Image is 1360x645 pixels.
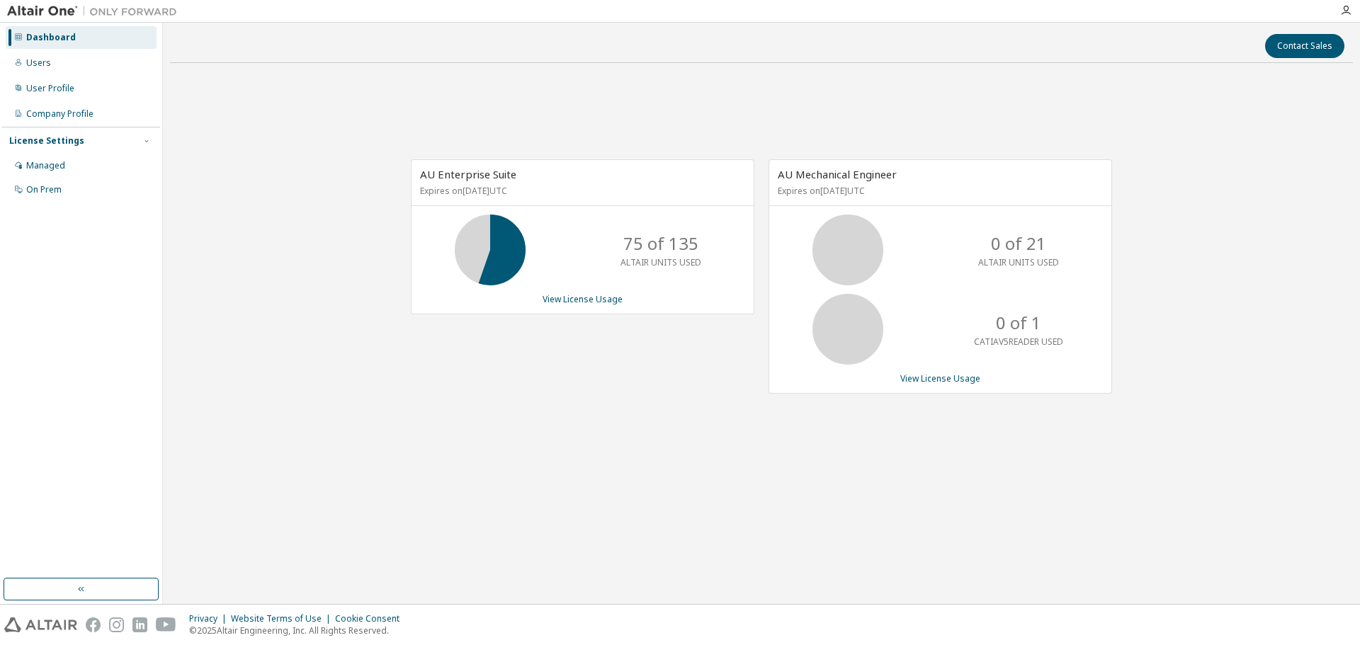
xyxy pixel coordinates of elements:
img: linkedin.svg [132,617,147,632]
span: AU Enterprise Suite [420,167,516,181]
p: Expires on [DATE] UTC [778,185,1099,197]
div: Company Profile [26,108,93,120]
p: © 2025 Altair Engineering, Inc. All Rights Reserved. [189,624,408,637]
p: 75 of 135 [623,232,698,256]
div: Managed [26,160,65,171]
a: View License Usage [900,372,980,384]
p: ALTAIR UNITS USED [978,256,1059,268]
span: AU Mechanical Engineer [778,167,897,181]
div: Website Terms of Use [231,613,335,624]
img: altair_logo.svg [4,617,77,632]
div: Dashboard [26,32,76,43]
div: Privacy [189,613,231,624]
div: On Prem [26,184,62,195]
p: CATIAV5READER USED [974,336,1063,348]
p: Expires on [DATE] UTC [420,185,742,197]
a: View License Usage [543,293,623,305]
p: ALTAIR UNITS USED [620,256,701,268]
p: 0 of 21 [991,232,1046,256]
div: Cookie Consent [335,613,408,624]
div: Users [26,57,51,69]
div: User Profile [26,83,74,94]
img: Altair One [7,4,184,18]
img: facebook.svg [86,617,101,632]
img: instagram.svg [109,617,124,632]
p: 0 of 1 [996,311,1041,335]
button: Contact Sales [1265,34,1344,58]
div: License Settings [9,135,84,147]
img: youtube.svg [156,617,176,632]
